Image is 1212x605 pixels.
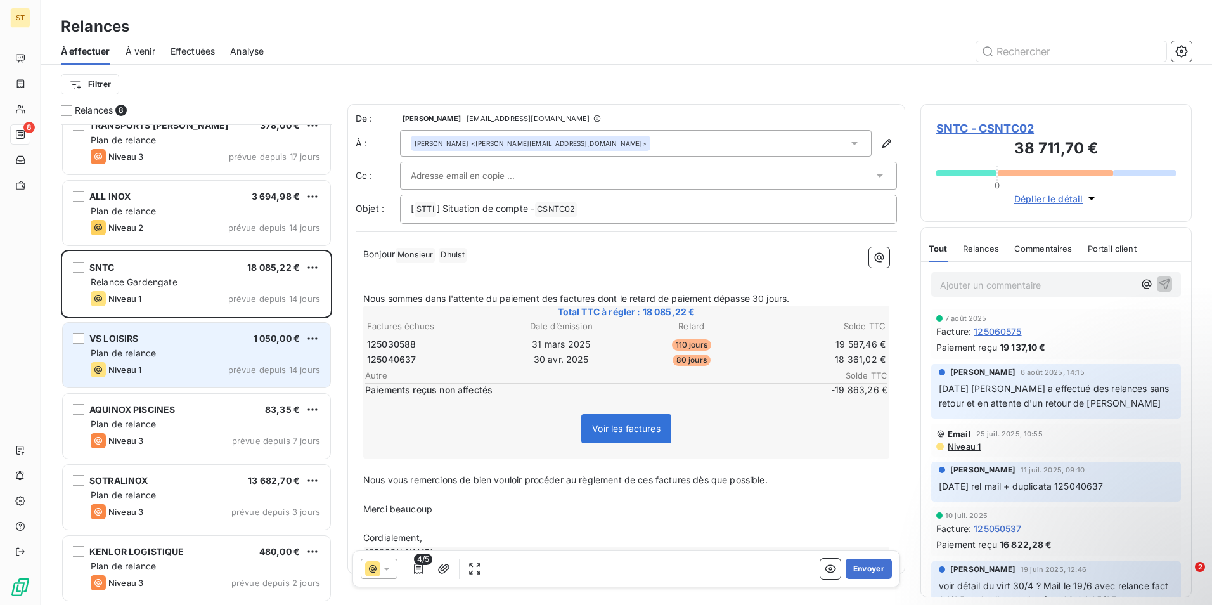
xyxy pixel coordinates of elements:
span: Autre [365,370,811,381]
input: Adresse email en copie ... [411,166,547,185]
div: grid [61,124,332,605]
span: prévue depuis 17 jours [229,152,320,162]
span: Plan de relance [91,561,156,571]
span: prévue depuis 14 jours [228,223,320,233]
span: Merci beaucoup [363,504,432,514]
span: 3 694,98 € [252,191,300,202]
span: 0 [995,180,1000,190]
span: Analyse [230,45,264,58]
span: 1 050,00 € [254,333,300,344]
span: [PERSON_NAME] [950,464,1015,476]
span: Relances [75,104,113,117]
span: 18 085,22 € [247,262,300,273]
span: Niveau 3 [108,578,143,588]
a: 8 [10,124,30,145]
span: Solde TTC [811,370,887,381]
span: [PERSON_NAME] [950,367,1015,378]
div: <[PERSON_NAME][EMAIL_ADDRESS][DOMAIN_NAME]> [415,139,647,148]
label: Cc : [356,169,400,182]
span: AQUINOX PISCINES [89,404,175,415]
span: 10 juil. 2025 [945,512,988,519]
span: Déplier le détail [1014,192,1083,205]
button: Déplier le détail [1010,192,1102,206]
span: 8 [115,105,127,116]
span: VS LOISIRS [89,333,139,344]
span: Facture : [936,325,971,338]
h3: Relances [61,15,129,38]
span: -19 863,26 € [811,384,887,396]
td: 19 587,46 € [757,337,887,351]
span: Facture : [936,522,971,535]
button: Envoyer [846,559,892,579]
th: Retard [627,320,756,333]
div: ST [10,8,30,28]
span: Relance Gardengate [91,276,177,287]
span: 11 juil. 2025, 09:10 [1021,466,1085,474]
span: Plan de relance [91,348,156,358]
span: Dhulst [439,248,467,263]
span: De : [356,112,400,125]
span: Niveau 1 [108,294,141,304]
span: prévue depuis 2 jours [231,578,320,588]
td: 30 avr. 2025 [497,353,626,367]
span: [DATE] rel mail + duplicata 125040637 [939,481,1104,491]
span: Monsieur [396,248,435,263]
span: Email [948,429,971,439]
th: Date d’émission [497,320,626,333]
span: 83,35 € [265,404,300,415]
span: Bonjour [363,249,395,259]
h3: 38 711,70 € [936,137,1176,162]
span: [ [411,203,414,214]
span: - [EMAIL_ADDRESS][DOMAIN_NAME] [463,115,590,122]
span: 378,00 € [260,120,300,131]
span: Commentaires [1014,244,1073,254]
span: Niveau 1 [946,441,981,452]
span: 2 [1195,562,1205,572]
th: Solde TTC [757,320,887,333]
span: prévue depuis 3 jours [231,507,320,517]
span: 6 août 2025, 14:15 [1021,368,1085,376]
span: ] Situation de compte - [437,203,534,214]
span: Plan de relance [91,490,156,500]
img: Logo LeanPay [10,577,30,597]
span: Relances [963,244,999,254]
span: 125060575 [974,325,1021,338]
span: 19 juin 2025, 12:46 [1021,566,1086,573]
th: Factures échues [366,320,496,333]
span: 13 682,70 € [248,475,300,486]
span: Nous sommes dans l'attente du paiement des factures dont le retard de paiement dépasse 30 jours. [363,293,789,304]
span: Plan de relance [91,419,156,429]
span: prévue depuis 7 jours [232,436,320,446]
span: CSNTC02 [535,202,577,217]
span: Paiement reçu [936,538,997,551]
span: [PERSON_NAME] [415,139,468,148]
span: Tout [929,244,948,254]
span: STTI [415,202,436,217]
span: Plan de relance [91,134,156,145]
span: 480,00 € [259,546,300,557]
span: 25 juil. 2025, 10:55 [976,430,1043,438]
span: À venir [126,45,155,58]
td: 31 mars 2025 [497,337,626,351]
span: [PERSON_NAME] [950,564,1015,575]
span: Plan de relance [91,205,156,216]
span: Paiement reçu [936,341,997,354]
span: TRANSPORTS [PERSON_NAME] [89,120,229,131]
span: Effectuées [171,45,216,58]
span: prévue depuis 14 jours [228,294,320,304]
span: Niveau 2 [108,223,143,233]
span: prévue depuis 14 jours [228,365,320,375]
button: Filtrer [61,74,119,94]
span: Niveau 3 [108,152,143,162]
iframe: Intercom live chat [1169,562,1199,592]
span: Paiements reçus non affectés [365,384,809,396]
span: Niveau 1 [108,365,141,375]
span: Objet : [356,203,384,214]
td: 18 361,02 € [757,353,887,367]
span: 4/5 [414,554,432,565]
label: À : [356,137,400,150]
input: Rechercher [976,41,1166,62]
span: 80 jours [673,355,711,366]
span: SNTC - CSNTC02 [936,120,1176,137]
span: [PERSON_NAME] [403,115,461,122]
